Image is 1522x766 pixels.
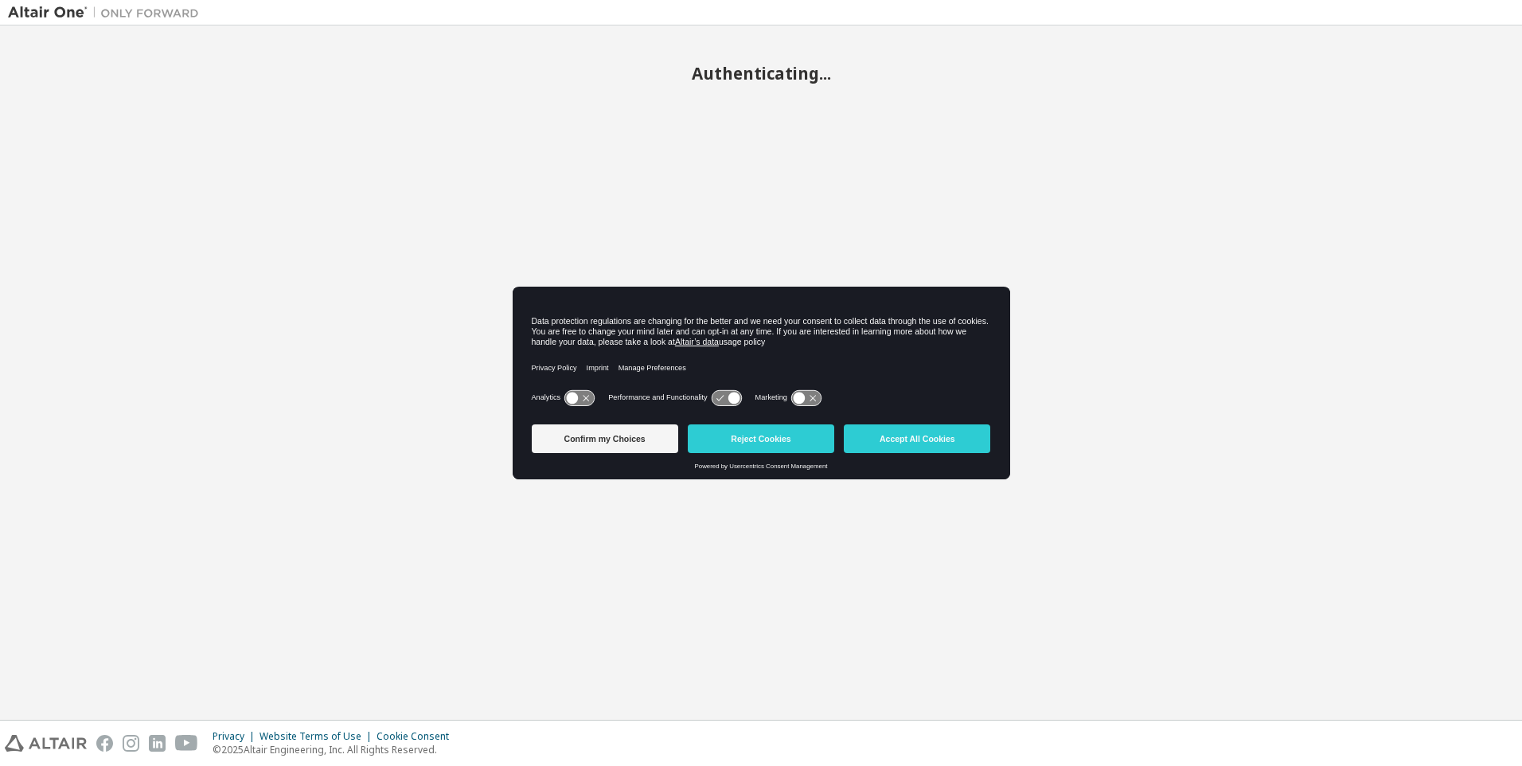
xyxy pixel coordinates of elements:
[213,730,260,743] div: Privacy
[96,735,113,752] img: facebook.svg
[123,735,139,752] img: instagram.svg
[5,735,87,752] img: altair_logo.svg
[175,735,198,752] img: youtube.svg
[8,5,207,21] img: Altair One
[8,63,1514,84] h2: Authenticating...
[260,730,377,743] div: Website Terms of Use
[213,743,459,756] p: © 2025 Altair Engineering, Inc. All Rights Reserved.
[377,730,459,743] div: Cookie Consent
[149,735,166,752] img: linkedin.svg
